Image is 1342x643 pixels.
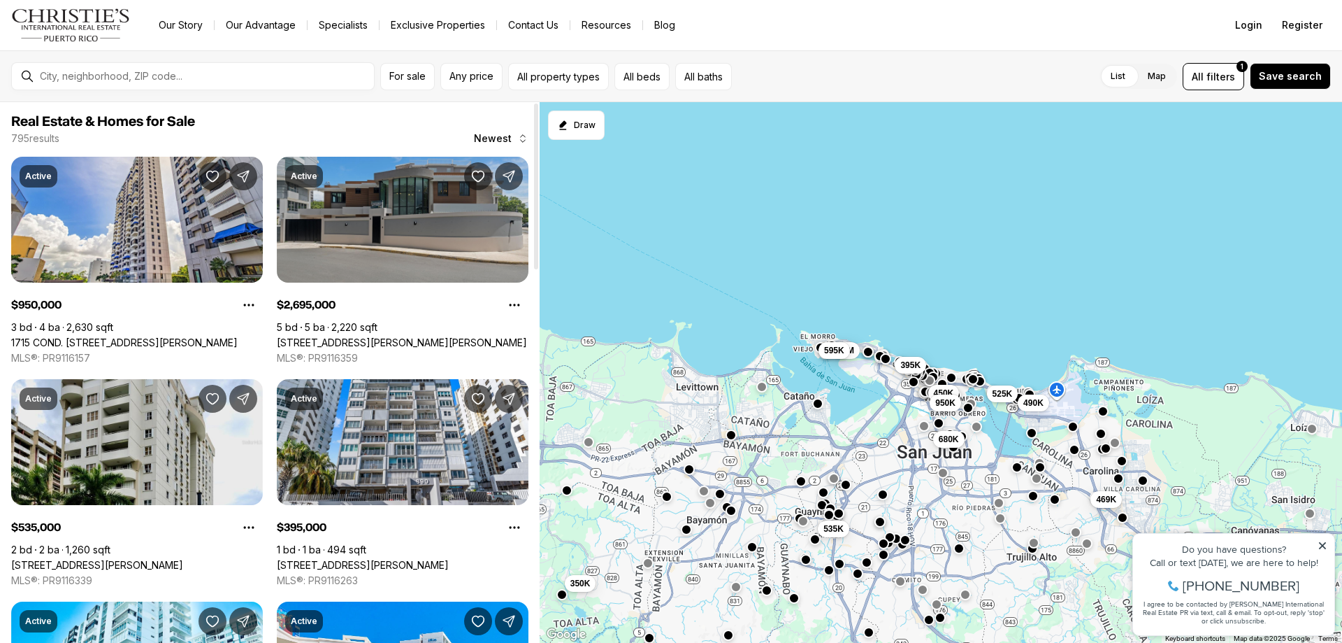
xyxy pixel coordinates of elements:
[235,514,263,542] button: Property options
[15,31,202,41] div: Do you have questions?
[500,291,528,319] button: Property options
[1023,397,1044,409] span: 490K
[466,125,537,153] button: Newest
[1282,20,1322,31] span: Register
[474,133,512,144] span: Newest
[229,607,257,635] button: Share Property
[930,395,961,411] button: 950K
[1192,69,1204,84] span: All
[464,385,492,413] button: Save Property: 890 AVE ASHFORD #1
[823,523,844,535] span: 535K
[1235,20,1262,31] span: Login
[277,337,527,349] a: 1 ALMENDARES, SAN JUAN PR, 00901
[570,578,591,589] span: 350K
[818,342,850,359] button: 595K
[1090,491,1122,508] button: 469K
[389,71,426,82] span: For sale
[229,162,257,190] button: Share Property
[675,63,732,90] button: All baths
[928,385,960,402] button: 450K
[464,162,492,190] button: Save Property: 1 ALMENDARES
[1259,71,1322,82] span: Save search
[1274,11,1331,39] button: Register
[215,15,307,35] a: Our Advantage
[57,66,174,80] span: [PHONE_NUMBER]
[464,607,492,635] button: Save Property: 25 MUNOZ RIVERA #606
[548,111,605,140] button: Start drawing
[935,397,955,409] span: 950K
[1018,395,1049,411] button: 490K
[939,434,959,445] span: 680K
[199,385,226,413] button: Save Property: 225 CARR 2 #1004
[380,15,496,35] a: Exclusive Properties
[11,337,238,349] a: 1715 COND. LA INMACULADA PLAZA I #PH4, SAN JUAN PR, 00909
[495,607,523,635] button: Share Property
[11,559,183,572] a: 225 CARR 2 #1004, GUAYNABO PR, 00966
[291,616,317,627] p: Active
[497,15,570,35] button: Contact Us
[614,63,670,90] button: All beds
[235,291,263,319] button: Property options
[15,45,202,55] div: Call or text [DATE], we are here to help!
[495,385,523,413] button: Share Property
[25,393,52,404] p: Active
[818,521,849,537] button: 535K
[147,15,214,35] a: Our Story
[1250,63,1331,90] button: Save search
[824,345,844,356] span: 595K
[199,607,226,635] button: Save Property: 6400 ISLA VERDE AV #12 B
[308,15,379,35] a: Specialists
[987,386,1018,402] button: 525K
[25,171,52,182] p: Active
[380,63,435,90] button: For sale
[229,385,257,413] button: Share Property
[11,115,195,129] span: Real Estate & Homes for Sale
[199,162,226,190] button: Save Property: 1715 COND. LA INMACULADA PLAZA I #PH4
[1096,494,1116,505] span: 469K
[565,575,596,592] button: 350K
[17,86,199,113] span: I agree to be contacted by [PERSON_NAME] International Real Estate PR via text, call & email. To ...
[1227,11,1271,39] button: Login
[934,388,954,399] span: 450K
[291,393,317,404] p: Active
[1206,69,1235,84] span: filters
[277,559,449,572] a: 890 AVE ASHFORD #1, SAN JUAN PR, 00907
[1183,63,1244,90] button: Allfilters1
[495,162,523,190] button: Share Property
[11,8,131,42] img: logo
[1241,61,1243,72] span: 1
[900,360,921,371] span: 395K
[440,63,503,90] button: Any price
[643,15,686,35] a: Blog
[933,431,965,448] button: 680K
[291,171,317,182] p: Active
[508,63,609,90] button: All property types
[1137,64,1177,89] label: Map
[895,357,926,374] button: 395K
[500,514,528,542] button: Property options
[25,616,52,627] p: Active
[570,15,642,35] a: Resources
[11,133,59,144] p: 795 results
[993,388,1013,400] span: 525K
[449,71,493,82] span: Any price
[1099,64,1137,89] label: List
